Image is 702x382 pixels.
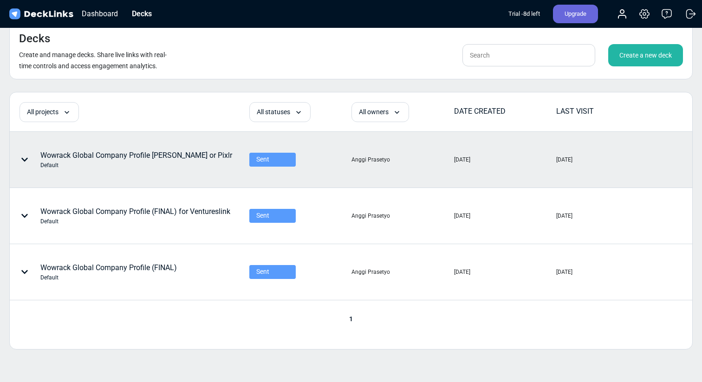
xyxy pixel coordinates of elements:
[77,8,123,19] div: Dashboard
[553,5,598,23] div: Upgrade
[508,5,540,23] div: Trial - 8 d left
[256,267,269,277] span: Sent
[40,262,177,282] div: Wowrack Global Company Profile (FINAL)
[40,150,232,169] div: Wowrack Global Company Profile [PERSON_NAME] or Pixlr
[40,161,232,169] div: Default
[454,268,470,276] div: [DATE]
[454,212,470,220] div: [DATE]
[454,106,556,117] div: DATE CREATED
[454,155,470,164] div: [DATE]
[556,106,658,117] div: LAST VISIT
[556,155,572,164] div: [DATE]
[249,102,311,122] div: All statuses
[7,7,75,21] img: DeckLinks
[351,102,409,122] div: All owners
[344,315,357,323] span: 1
[608,44,683,66] div: Create a new deck
[19,32,50,45] h4: Decks
[462,44,595,66] input: Search
[127,8,156,19] div: Decks
[351,212,390,220] div: Anggi Prasetyo
[556,268,572,276] div: [DATE]
[40,273,177,282] div: Default
[256,155,269,164] span: Sent
[19,51,167,70] small: Create and manage decks. Share live links with real-time controls and access engagement analytics.
[256,211,269,220] span: Sent
[40,217,230,226] div: Default
[351,155,390,164] div: Anggi Prasetyo
[556,212,572,220] div: [DATE]
[19,102,79,122] div: All projects
[351,268,390,276] div: Anggi Prasetyo
[40,206,230,226] div: Wowrack Global Company Profile (FINAL) for Ventureslink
